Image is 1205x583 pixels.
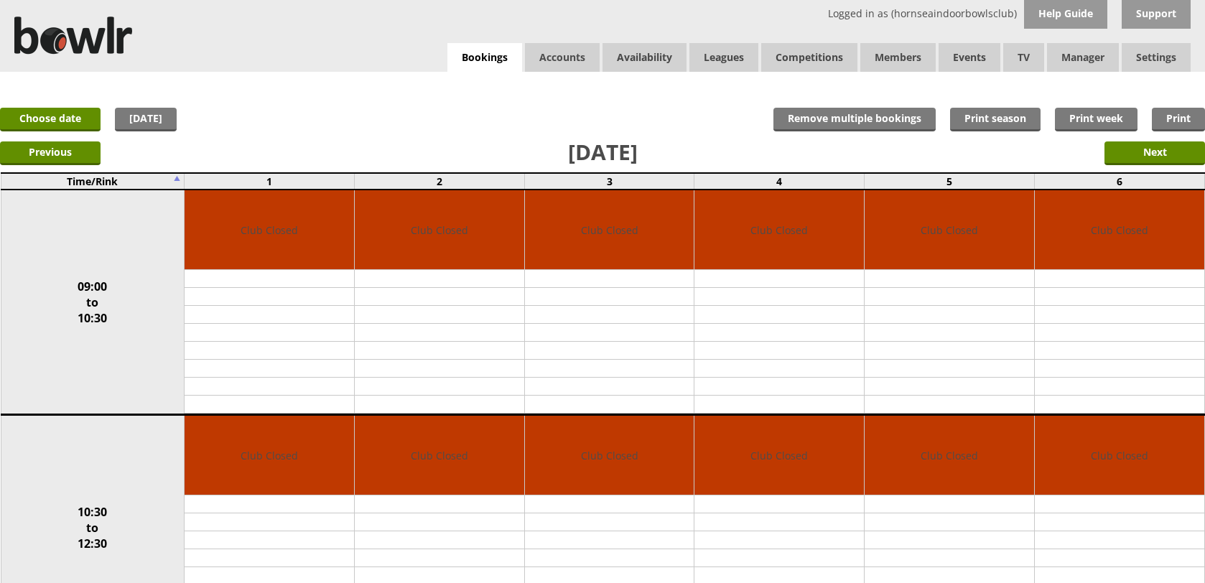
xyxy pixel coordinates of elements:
[185,190,354,270] td: Club Closed
[694,173,865,190] td: 4
[860,43,936,72] span: Members
[525,416,694,495] td: Club Closed
[1104,141,1205,165] input: Next
[602,43,687,72] a: Availability
[865,173,1035,190] td: 5
[1152,108,1205,131] a: Print
[1035,190,1204,270] td: Club Closed
[524,173,694,190] td: 3
[1,190,185,415] td: 09:00 to 10:30
[115,108,177,131] a: [DATE]
[865,416,1034,495] td: Club Closed
[939,43,1000,72] a: Events
[185,416,354,495] td: Club Closed
[355,173,525,190] td: 2
[1122,43,1191,72] span: Settings
[447,43,522,73] a: Bookings
[773,108,936,131] input: Remove multiple bookings
[694,416,864,495] td: Club Closed
[525,43,600,72] span: Accounts
[355,190,524,270] td: Club Closed
[525,190,694,270] td: Club Closed
[1003,43,1044,72] span: TV
[1034,173,1204,190] td: 6
[1035,416,1204,495] td: Club Closed
[950,108,1041,131] a: Print season
[865,190,1034,270] td: Club Closed
[355,416,524,495] td: Club Closed
[694,190,864,270] td: Club Closed
[1055,108,1137,131] a: Print week
[761,43,857,72] a: Competitions
[1,173,185,190] td: Time/Rink
[185,173,355,190] td: 1
[689,43,758,72] a: Leagues
[1047,43,1119,72] span: Manager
